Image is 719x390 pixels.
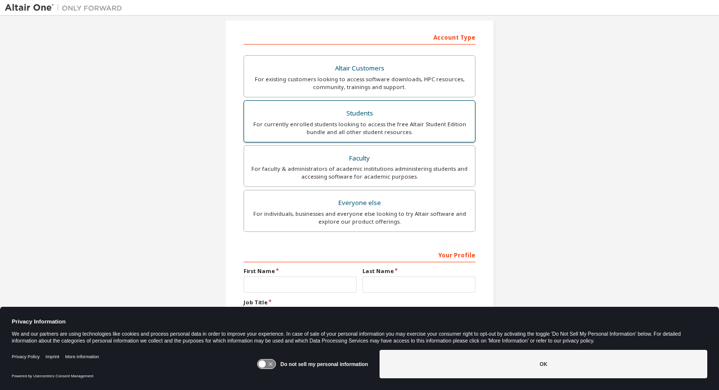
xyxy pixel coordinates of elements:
[250,62,469,75] div: Altair Customers
[244,267,357,275] label: First Name
[250,120,469,136] div: For currently enrolled students looking to access the free Altair Student Edition bundle and all ...
[250,152,469,165] div: Faculty
[250,107,469,120] div: Students
[244,29,475,45] div: Account Type
[250,75,469,91] div: For existing customers looking to access software downloads, HPC resources, community, trainings ...
[244,247,475,262] div: Your Profile
[250,165,469,181] div: For faculty & administrators of academic institutions administering students and accessing softwa...
[250,210,469,226] div: For individuals, businesses and everyone else looking to try Altair software and explore our prod...
[5,3,127,13] img: Altair One
[362,267,475,275] label: Last Name
[244,298,475,306] label: Job Title
[250,196,469,210] div: Everyone else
